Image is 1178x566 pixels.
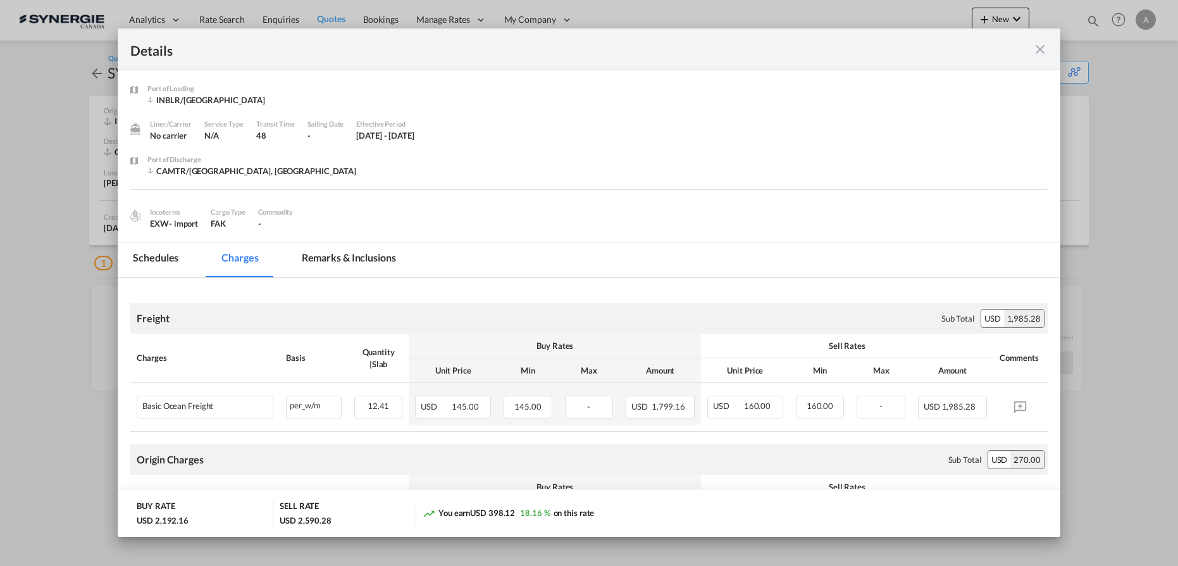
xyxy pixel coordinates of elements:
[415,340,695,351] div: Buy Rates
[204,130,219,141] span: N/A
[707,481,987,493] div: Sell Rates
[807,401,833,411] span: 160.00
[118,28,1060,538] md-dialog: Port of Loading ...
[307,130,344,141] div: -
[204,118,244,130] div: Service Type
[470,508,515,518] span: USD 398.12
[118,242,423,277] md-pagination-wrapper: Use the left and right arrow keys to navigate between tabs
[150,206,198,218] div: Incoterms
[497,358,559,383] th: Min
[137,515,189,526] div: USD 2,192.16
[211,206,245,218] div: Cargo Type
[137,352,273,363] div: Charges
[169,218,198,229] div: - import
[850,358,912,383] th: Max
[912,358,993,383] th: Amount
[707,340,987,351] div: Sell Rates
[137,311,169,325] div: Freight
[287,396,340,412] div: per_w/m
[1004,310,1044,327] div: 1,985.28
[423,507,594,520] div: You earn on this rate
[993,475,1048,524] th: Comments
[1032,42,1048,57] md-icon: icon-close fg-AAA8AD m-0 cursor
[286,352,341,363] div: Basis
[258,218,261,229] span: -
[423,507,435,520] md-icon: icon-trending-up
[993,334,1048,383] th: Comments
[356,118,414,130] div: Effective Period
[150,130,192,141] div: No carrier
[744,401,771,411] span: 160.00
[258,206,293,218] div: Commodity
[942,401,976,412] span: 1,985.28
[988,451,1011,469] div: USD
[147,154,356,165] div: Port of Discharge
[652,401,685,412] span: 1,799.16
[981,310,1004,327] div: USD
[701,358,790,383] th: Unit Price
[631,401,650,412] span: USD
[118,242,194,277] md-tab-item: Schedules
[948,454,981,465] div: Sub Total
[587,401,590,412] span: -
[206,242,273,277] md-tab-item: Charges
[354,346,403,369] div: Quantity | Slab
[924,401,940,412] span: USD
[307,118,344,130] div: Sailing Date
[713,401,742,411] span: USD
[520,508,550,518] span: 18.16 %
[142,401,213,411] div: Basic Ocean Freight
[452,401,478,412] span: 145.00
[137,453,204,467] div: Origin Charges
[211,218,245,229] div: FAK
[128,209,142,223] img: cargo.png
[287,242,411,277] md-tab-item: Remarks & Inclusions
[280,500,319,515] div: SELL RATE
[130,41,956,57] div: Details
[1010,451,1043,469] div: 270.00
[147,94,265,106] div: INBLR/Bangalore
[150,218,198,229] div: EXW
[147,83,265,94] div: Port of Loading
[619,358,701,383] th: Amount
[150,118,192,130] div: Liner/Carrier
[256,130,295,141] div: 48
[356,130,414,141] div: 4 Aug 2025 - 15 Aug 2025
[147,165,356,177] div: CAMTR/Montreal, QC
[559,358,620,383] th: Max
[514,401,541,412] span: 145.00
[354,488,403,511] div: Quantity | Slab
[256,118,295,130] div: Transit Time
[941,313,974,324] div: Sub Total
[415,481,695,493] div: Buy Rates
[409,358,497,383] th: Unit Price
[879,401,883,411] span: -
[137,500,175,515] div: BUY RATE
[280,515,332,526] div: USD 2,590.28
[421,401,450,412] span: USD
[368,401,390,411] span: 12.41
[790,358,851,383] th: Min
